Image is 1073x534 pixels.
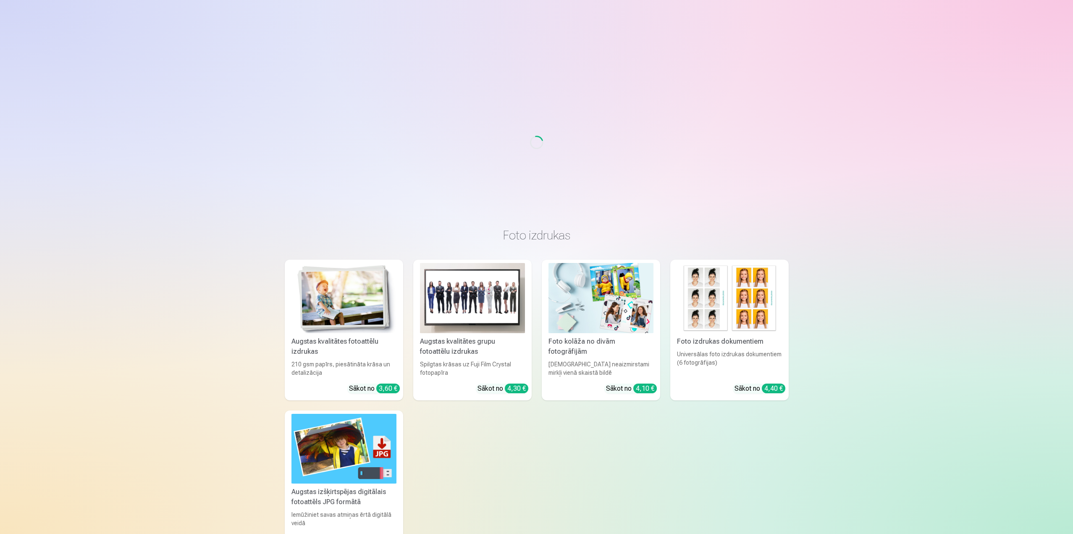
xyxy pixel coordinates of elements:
img: Augstas kvalitātes grupu fotoattēlu izdrukas [420,263,525,333]
div: Sākot no [349,384,400,394]
img: Foto kolāža no divām fotogrāfijām [548,263,653,333]
div: Universālas foto izdrukas dokumentiem (6 fotogrāfijas) [674,350,785,377]
div: 4,40 € [762,384,785,393]
div: 3,60 € [376,384,400,393]
a: Augstas kvalitātes fotoattēlu izdrukasAugstas kvalitātes fotoattēlu izdrukas210 gsm papīrs, piesā... [285,260,403,400]
div: Foto izdrukas dokumentiem [674,337,785,347]
h3: Foto izdrukas [291,228,782,243]
div: Sākot no [735,384,785,394]
img: Augstas izšķirtspējas digitālais fotoattēls JPG formātā [291,414,396,484]
div: Sākot no [606,384,657,394]
a: Foto kolāža no divām fotogrāfijāmFoto kolāža no divām fotogrāfijām[DEMOGRAPHIC_DATA] neaizmirstam... [542,260,660,400]
div: 210 gsm papīrs, piesātināta krāsa un detalizācija [288,360,400,377]
img: Foto izdrukas dokumentiem [677,263,782,333]
div: Augstas kvalitātes grupu fotoattēlu izdrukas [417,337,528,357]
div: Sākot no [477,384,528,394]
div: 4,30 € [505,384,528,393]
div: [DEMOGRAPHIC_DATA] neaizmirstami mirkļi vienā skaistā bildē [545,360,657,377]
div: Foto kolāža no divām fotogrāfijām [545,337,657,357]
img: Augstas kvalitātes fotoattēlu izdrukas [291,263,396,333]
div: Spilgtas krāsas uz Fuji Film Crystal fotopapīra [417,360,528,377]
a: Foto izdrukas dokumentiemFoto izdrukas dokumentiemUniversālas foto izdrukas dokumentiem (6 fotogr... [670,260,789,400]
div: 4,10 € [633,384,657,393]
a: Augstas kvalitātes grupu fotoattēlu izdrukasAugstas kvalitātes grupu fotoattēlu izdrukasSpilgtas ... [413,260,532,400]
div: Augstas kvalitātes fotoattēlu izdrukas [288,337,400,357]
div: Augstas izšķirtspējas digitālais fotoattēls JPG formātā [288,487,400,507]
div: Iemūžiniet savas atmiņas ērtā digitālā veidā [288,510,400,527]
